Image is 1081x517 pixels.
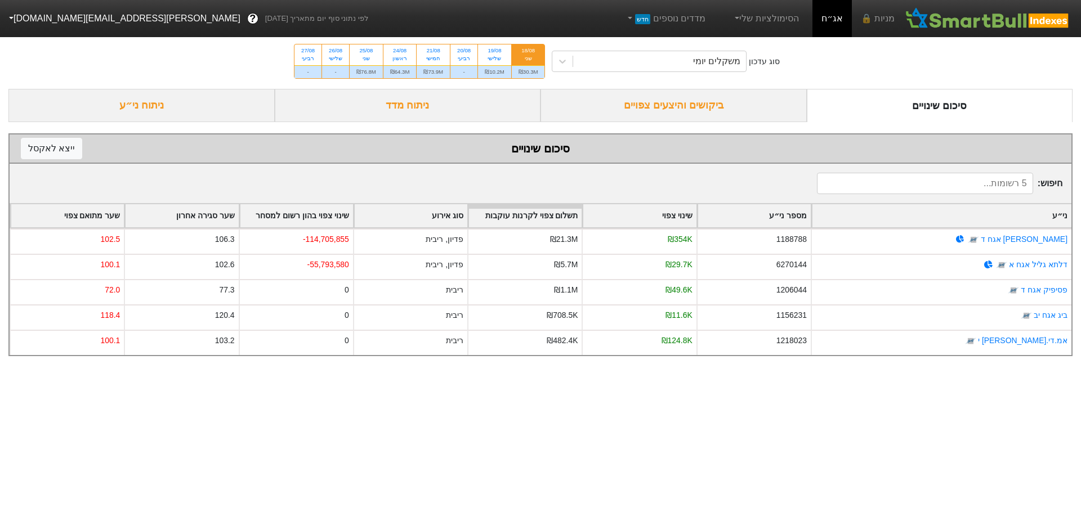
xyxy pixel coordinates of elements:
[485,47,504,55] div: 19/08
[390,47,410,55] div: 24/08
[125,204,238,227] div: Toggle SortBy
[215,259,235,271] div: 102.6
[512,65,545,78] div: ₪30.3M
[446,284,463,296] div: ריבית
[817,173,1033,194] input: 5 רשומות...
[547,335,578,347] div: ₪482.4K
[100,233,120,245] div: 102.5
[968,234,979,245] img: tase link
[303,233,349,245] div: -114,705,855
[728,7,803,30] a: הסימולציות שלי
[356,47,376,55] div: 25/08
[662,335,693,347] div: ₪124.8K
[1009,260,1067,269] a: דלתא גליל אגח א
[249,11,256,26] span: ?
[620,7,710,30] a: מדדים נוספיםחדש
[275,89,541,122] div: ניתוח מדד
[100,309,120,321] div: 118.4
[423,47,443,55] div: 21/08
[8,89,275,122] div: ניתוח ני״ע
[693,55,740,68] div: משקלים יומי
[105,284,120,296] div: 72.0
[426,233,463,245] div: פדיון, ריבית
[426,259,463,271] div: פדיון, ריבית
[219,284,234,296] div: 77.3
[215,309,235,321] div: 120.4
[668,233,692,245] div: ₪354K
[1034,311,1067,320] a: ביג אגח יב
[390,55,410,62] div: ראשון
[996,259,1007,271] img: tase link
[100,259,120,271] div: 100.1
[550,233,578,245] div: ₪21.3M
[265,13,368,24] span: לפי נתוני סוף יום מתאריך [DATE]
[468,204,582,227] div: Toggle SortBy
[446,335,463,347] div: ריבית
[383,65,417,78] div: ₪64.3M
[554,284,578,296] div: ₪1.1M
[776,284,807,296] div: 1206044
[698,204,811,227] div: Toggle SortBy
[978,336,1067,345] a: אמ.די.[PERSON_NAME] י
[776,259,807,271] div: 6270144
[519,47,538,55] div: 18/08
[485,55,504,62] div: שלישי
[215,335,235,347] div: 103.2
[547,309,578,321] div: ₪708.5K
[450,65,477,78] div: -
[540,89,807,122] div: ביקושים והיצעים צפויים
[301,55,315,62] div: רביעי
[350,65,383,78] div: ₪76.8M
[417,65,450,78] div: ₪73.9M
[749,56,780,68] div: סוג עדכון
[554,259,578,271] div: ₪5.7M
[965,335,976,347] img: tase link
[322,65,349,78] div: -
[776,309,807,321] div: 1156231
[478,65,511,78] div: ₪10.2M
[1021,310,1032,321] img: tase link
[665,284,692,296] div: ₪49.6K
[1008,285,1019,296] img: tase link
[635,14,650,24] span: חדש
[583,204,696,227] div: Toggle SortBy
[215,233,235,245] div: 106.3
[240,204,353,227] div: Toggle SortBy
[21,140,1060,157] div: סיכום שינויים
[665,309,692,321] div: ₪11.6K
[301,47,315,55] div: 27/08
[345,335,349,347] div: 0
[446,309,463,321] div: ריבית
[294,65,321,78] div: -
[345,309,349,321] div: 0
[776,335,807,347] div: 1218023
[345,284,349,296] div: 0
[665,259,692,271] div: ₪29.7K
[817,173,1062,194] span: חיפוש :
[519,55,538,62] div: שני
[812,204,1071,227] div: Toggle SortBy
[457,47,471,55] div: 20/08
[11,204,124,227] div: Toggle SortBy
[21,138,82,159] button: ייצא לאקסל
[904,7,1072,30] img: SmartBull
[329,47,342,55] div: 26/08
[354,204,467,227] div: Toggle SortBy
[329,55,342,62] div: שלישי
[807,89,1073,122] div: סיכום שינויים
[356,55,376,62] div: שני
[776,233,807,245] div: 1188788
[423,55,443,62] div: חמישי
[981,235,1067,244] a: [PERSON_NAME] אגח ד
[307,259,349,271] div: -55,793,580
[100,335,120,347] div: 100.1
[457,55,471,62] div: רביעי
[1021,285,1067,294] a: פסיפיק אגח ד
